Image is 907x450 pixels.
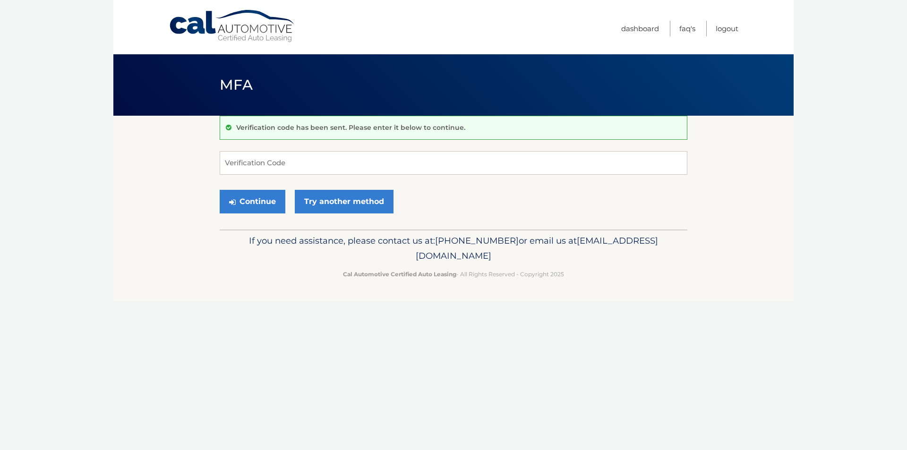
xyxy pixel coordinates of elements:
p: - All Rights Reserved - Copyright 2025 [226,269,681,279]
a: Try another method [295,190,394,213]
span: [PHONE_NUMBER] [435,235,519,246]
button: Continue [220,190,285,213]
span: MFA [220,76,253,93]
a: Cal Automotive [169,9,296,43]
strong: Cal Automotive Certified Auto Leasing [343,271,456,278]
a: Dashboard [621,21,659,36]
span: [EMAIL_ADDRESS][DOMAIN_NAME] [416,235,658,261]
p: Verification code has been sent. Please enter it below to continue. [236,123,465,132]
a: FAQ's [679,21,695,36]
a: Logout [716,21,738,36]
p: If you need assistance, please contact us at: or email us at [226,233,681,263]
input: Verification Code [220,151,687,175]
